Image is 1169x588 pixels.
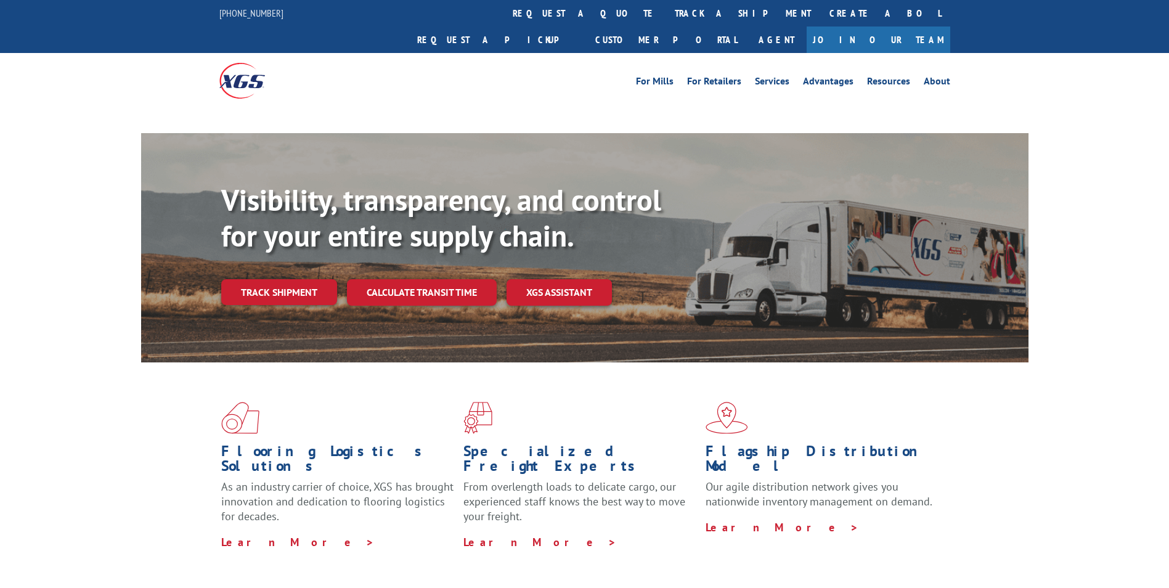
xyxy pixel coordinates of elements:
a: Agent [746,27,807,53]
a: XGS ASSISTANT [507,279,612,306]
a: Customer Portal [586,27,746,53]
a: Learn More > [221,535,375,549]
h1: Flooring Logistics Solutions [221,444,454,480]
a: Calculate transit time [347,279,497,306]
a: Request a pickup [408,27,586,53]
a: Advantages [803,76,853,90]
a: [PHONE_NUMBER] [219,7,283,19]
span: Our agile distribution network gives you nationwide inventory management on demand. [706,480,932,508]
img: xgs-icon-focused-on-flooring-red [463,402,492,434]
p: From overlength loads to delicate cargo, our experienced staff knows the best way to move your fr... [463,480,696,534]
a: Learn More > [463,535,617,549]
a: Join Our Team [807,27,950,53]
a: About [924,76,950,90]
a: For Mills [636,76,674,90]
a: Resources [867,76,910,90]
img: xgs-icon-total-supply-chain-intelligence-red [221,402,259,434]
a: For Retailers [687,76,741,90]
a: Services [755,76,789,90]
img: xgs-icon-flagship-distribution-model-red [706,402,748,434]
span: As an industry carrier of choice, XGS has brought innovation and dedication to flooring logistics... [221,480,454,523]
a: Track shipment [221,279,337,305]
a: Learn More > [706,520,859,534]
b: Visibility, transparency, and control for your entire supply chain. [221,181,661,255]
h1: Specialized Freight Experts [463,444,696,480]
h1: Flagship Distribution Model [706,444,939,480]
